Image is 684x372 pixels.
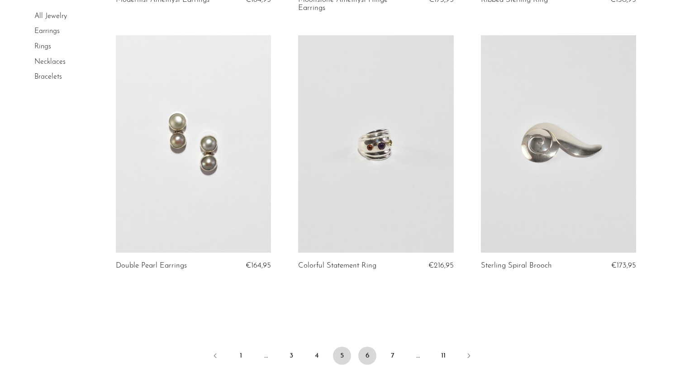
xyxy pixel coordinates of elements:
a: Necklaces [34,58,66,66]
a: 6 [358,347,376,365]
a: 7 [384,347,402,365]
span: €216,95 [428,262,454,269]
a: Rings [34,43,51,50]
a: 4 [308,347,326,365]
a: Double Pearl Earrings [116,262,187,270]
a: Sterling Spiral Brooch [481,262,552,270]
span: €173,95 [611,262,636,269]
a: 3 [282,347,300,365]
a: All Jewelry [34,13,67,20]
span: … [409,347,427,365]
span: … [257,347,275,365]
a: Next [460,347,478,367]
a: 11 [434,347,452,365]
span: 5 [333,347,351,365]
a: 1 [232,347,250,365]
a: Bracelets [34,73,62,80]
a: Previous [206,347,224,367]
a: Colorful Statement Ring [298,262,376,270]
a: Earrings [34,28,60,35]
span: €164,95 [246,262,271,269]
